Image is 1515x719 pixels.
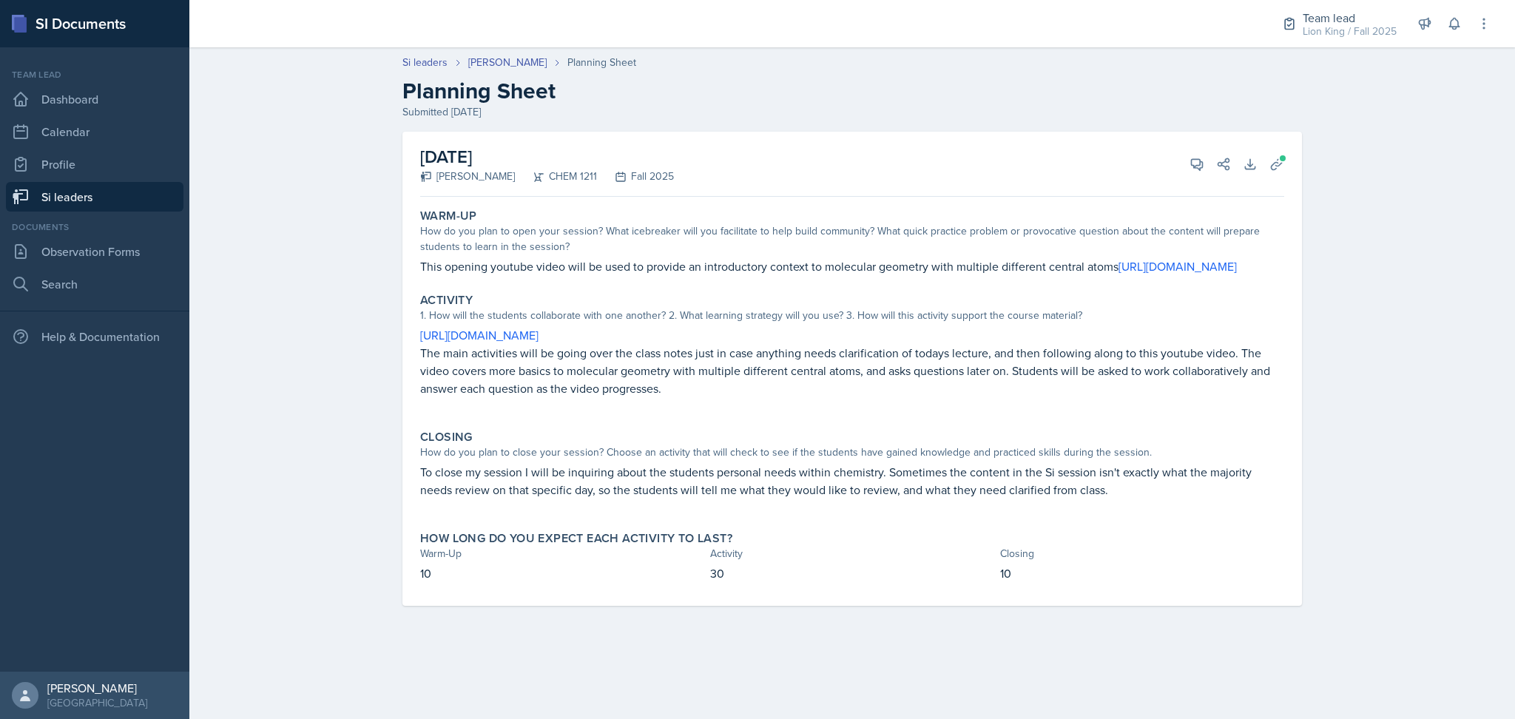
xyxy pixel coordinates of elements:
[6,322,183,351] div: Help & Documentation
[420,531,732,546] label: How long do you expect each activity to last?
[420,546,704,561] div: Warm-Up
[6,149,183,179] a: Profile
[47,681,147,695] div: [PERSON_NAME]
[47,695,147,710] div: [GEOGRAPHIC_DATA]
[420,445,1284,460] div: How do you plan to close your session? Choose an activity that will check to see if the students ...
[420,308,1284,323] div: 1. How will the students collaborate with one another? 2. What learning strategy will you use? 3....
[420,223,1284,254] div: How do you plan to open your session? What icebreaker will you facilitate to help build community...
[420,327,539,343] a: [URL][DOMAIN_NAME]
[402,78,1302,104] h2: Planning Sheet
[6,84,183,114] a: Dashboard
[420,293,473,308] label: Activity
[1118,258,1237,274] a: [URL][DOMAIN_NAME]
[1303,9,1397,27] div: Team lead
[710,546,994,561] div: Activity
[6,269,183,299] a: Search
[710,564,994,582] p: 30
[567,55,636,70] div: Planning Sheet
[420,463,1284,499] p: To close my session I will be inquiring about the students personal needs within chemistry. Somet...
[402,104,1302,120] div: Submitted [DATE]
[420,344,1284,397] p: The main activities will be going over the class notes just in case anything needs clarification ...
[420,564,704,582] p: 10
[402,55,448,70] a: Si leaders
[6,117,183,146] a: Calendar
[468,55,547,70] a: [PERSON_NAME]
[6,68,183,81] div: Team lead
[420,169,515,184] div: [PERSON_NAME]
[6,220,183,234] div: Documents
[1000,564,1284,582] p: 10
[6,182,183,212] a: Si leaders
[420,430,473,445] label: Closing
[420,144,674,170] h2: [DATE]
[1303,24,1397,39] div: Lion King / Fall 2025
[597,169,674,184] div: Fall 2025
[420,209,477,223] label: Warm-Up
[1000,546,1284,561] div: Closing
[420,257,1284,275] p: This opening youtube video will be used to provide an introductory context to molecular geometry ...
[515,169,597,184] div: CHEM 1211
[6,237,183,266] a: Observation Forms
